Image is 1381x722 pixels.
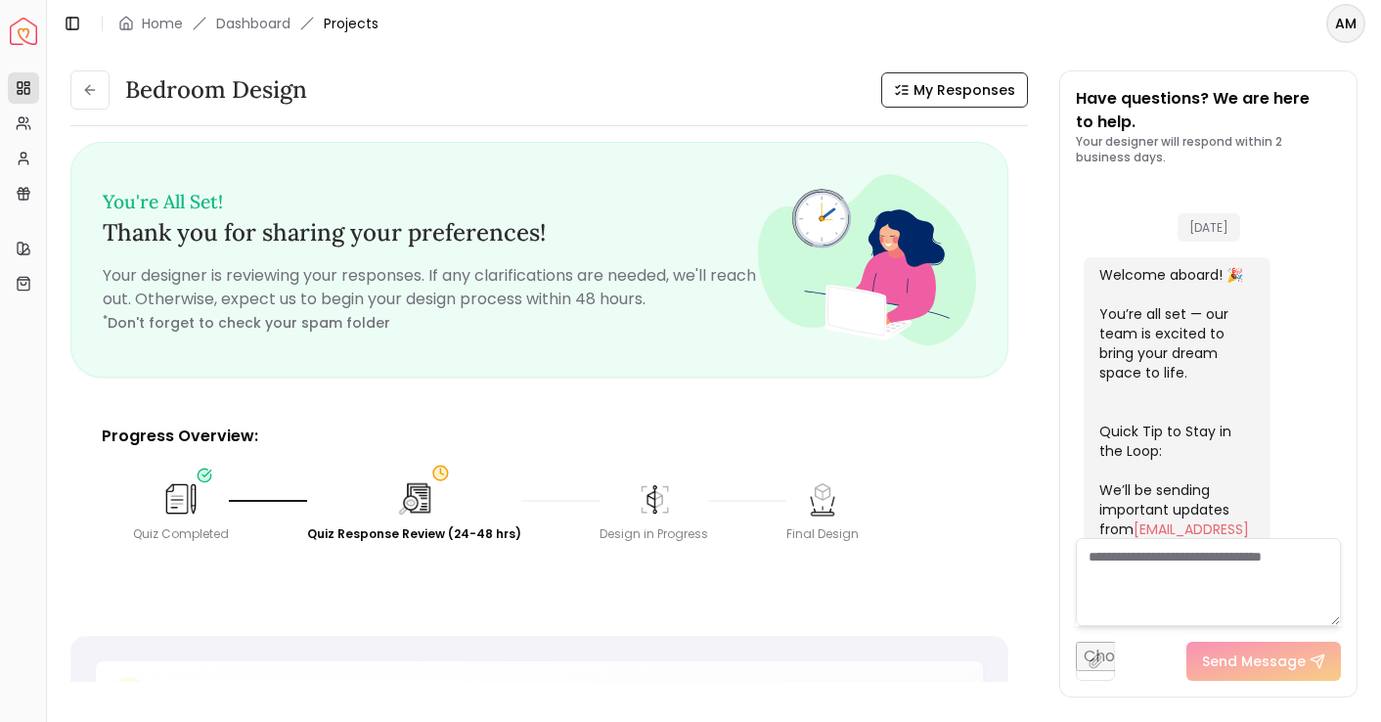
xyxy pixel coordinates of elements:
img: Quiz Response Review (24-48 hrs) [393,477,436,520]
h3: Bedroom design [125,74,307,106]
div: Design in Progress [600,526,708,542]
span: My Responses [913,80,1015,100]
a: [EMAIL_ADDRESS][DOMAIN_NAME] [1099,519,1249,559]
img: Fun quiz review - image [758,174,976,345]
div: Quiz Response Review (24-48 hrs) [307,526,521,542]
h5: Need Help with Your Design? [158,681,414,708]
div: Quiz Completed [133,526,229,542]
div: Final Design [786,526,859,542]
span: AM [1328,6,1363,41]
a: Home [142,14,183,33]
button: AM [1326,4,1365,43]
a: Dashboard [216,14,290,33]
img: Design in Progress [635,479,674,519]
nav: breadcrumb [118,14,379,33]
button: My Responses [881,72,1028,108]
p: Your designer will respond within 2 business days. [1076,134,1341,165]
p: Your designer is reviewing your responses. If any clarifications are needed, we'll reach out. Oth... [103,264,758,311]
small: Don't forget to check your spam folder [103,313,390,333]
span: Projects [324,14,379,33]
img: Spacejoy Logo [10,18,37,45]
p: Have questions? We are here to help. [1076,87,1341,134]
h3: Thank you for sharing your preferences! [103,185,758,248]
span: [DATE] [1178,213,1240,242]
a: Spacejoy [10,18,37,45]
p: Progress Overview: [102,425,977,448]
small: You're All Set! [103,190,223,213]
img: Final Design [803,479,842,519]
img: Quiz Completed [161,479,200,519]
